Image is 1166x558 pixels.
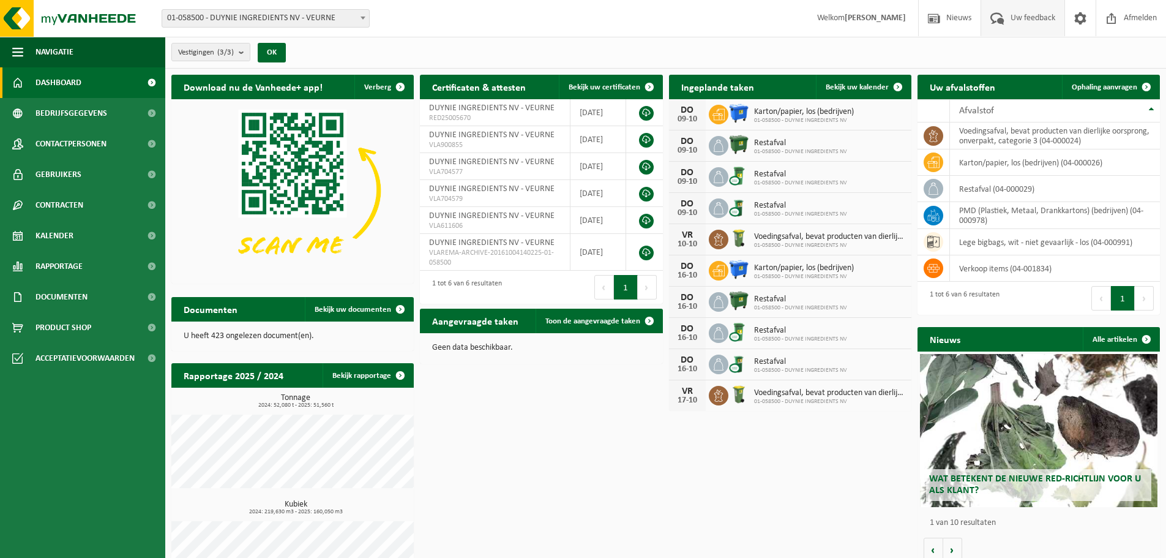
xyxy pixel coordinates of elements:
[323,363,413,388] a: Bekijk rapportage
[728,290,749,311] img: WB-1100-HPE-GN-01
[570,126,626,153] td: [DATE]
[1135,286,1154,311] button: Next
[950,202,1160,229] td: PMD (Plastiek, Metaal, Drankkartons) (bedrijven) (04-000978)
[675,240,700,249] div: 10-10
[728,353,749,374] img: WB-0140-CU
[570,153,626,180] td: [DATE]
[930,519,1154,527] p: 1 van 10 resultaten
[178,402,414,409] span: 2024: 52,080 t - 2025: 51,560 t
[429,167,561,177] span: VLA704577
[315,306,391,314] span: Bekijk uw documenten
[429,194,561,204] span: VLA704579
[432,344,650,352] p: Geen data beschikbaar.
[728,103,749,124] img: WB-1100-HPE-BE-01
[754,295,847,304] span: Restafval
[171,43,250,61] button: Vestigingen(3/3)
[959,106,994,116] span: Afvalstof
[754,304,847,312] span: 01-058500 - DUYNIE INGREDIENTS NV
[570,234,626,271] td: [DATE]
[754,263,854,273] span: Karton/papier, los (bedrijven)
[728,134,749,155] img: WB-1100-HPE-GN-01
[754,179,847,187] span: 01-058500 - DUYNIE INGREDIENTS NV
[675,271,700,280] div: 16-10
[420,309,531,333] h2: Aangevraagde taken
[845,13,906,23] strong: [PERSON_NAME]
[675,199,700,209] div: DO
[754,398,905,405] span: 01-058500 - DUYNIE INGREDIENTS NV
[754,211,847,218] span: 01-058500 - DUYNIE INGREDIENTS NV
[675,168,700,178] div: DO
[917,75,1007,99] h2: Uw afvalstoffen
[754,107,854,117] span: Karton/papier, los (bedrijven)
[754,388,905,398] span: Voedingsafval, bevat producten van dierlijke oorsprong, onverpakt, categorie 3
[545,317,640,325] span: Toon de aangevraagde taken
[429,104,555,113] span: DUYNIE INGREDIENTS NV - VEURNE
[920,354,1157,507] a: Wat betekent de nieuwe RED-richtlijn voor u als klant?
[36,37,73,67] span: Navigatie
[569,83,640,91] span: Bekijk uw certificaten
[429,238,555,247] span: DUYNIE INGREDIENTS NV - VEURNE
[36,251,83,282] span: Rapportage
[429,140,561,150] span: VLA900855
[929,474,1141,496] span: Wat betekent de nieuwe RED-richtlijn voor u als klant?
[675,137,700,146] div: DO
[728,259,749,280] img: WB-1100-HPE-BE-01
[754,148,847,156] span: 01-058500 - DUYNIE INGREDIENTS NV
[429,184,555,194] span: DUYNIE INGREDIENTS NV - VEURNE
[728,384,749,405] img: WB-0140-HPE-GN-50
[754,201,847,211] span: Restafval
[754,242,905,249] span: 01-058500 - DUYNIE INGREDIENTS NV
[728,197,749,217] img: WB-0140-CU
[178,43,234,62] span: Vestigingen
[171,363,296,387] h2: Rapportage 2025 / 2024
[638,275,657,300] button: Next
[675,334,700,342] div: 16-10
[178,509,414,515] span: 2024: 219,630 m3 - 2025: 160,050 m3
[36,129,107,159] span: Contactpersonen
[728,165,749,186] img: WB-0240-CU
[754,232,905,242] span: Voedingsafval, bevat producten van dierlijke oorsprong, onverpakt, categorie 3
[559,75,662,99] a: Bekijk uw certificaten
[675,230,700,240] div: VR
[669,75,766,99] h2: Ingeplande taken
[675,365,700,374] div: 16-10
[675,115,700,124] div: 09-10
[354,75,413,99] button: Verberg
[429,157,555,167] span: DUYNIE INGREDIENTS NV - VEURNE
[426,274,502,301] div: 1 tot 6 van 6 resultaten
[36,190,83,221] span: Contracten
[1091,286,1111,311] button: Previous
[754,326,847,336] span: Restafval
[675,355,700,365] div: DO
[754,117,854,124] span: 01-058500 - DUYNIE INGREDIENTS NV
[1062,75,1159,99] a: Ophaling aanvragen
[754,367,847,374] span: 01-058500 - DUYNIE INGREDIENTS NV
[675,303,700,311] div: 16-10
[429,211,555,221] span: DUYNIE INGREDIENTS NV - VEURNE
[178,500,414,515] h3: Kubiek
[917,327,973,351] h2: Nieuws
[950,149,1160,176] td: karton/papier, los (bedrijven) (04-000026)
[178,394,414,409] h3: Tonnage
[614,275,638,300] button: 1
[675,262,700,271] div: DO
[184,332,402,341] p: U heeft 423 ongelezen document(en).
[675,105,700,115] div: DO
[675,293,700,303] div: DO
[36,67,81,98] span: Dashboard
[171,297,250,321] h2: Documenten
[754,170,847,179] span: Restafval
[364,83,391,91] span: Verberg
[754,336,847,343] span: 01-058500 - DUYNIE INGREDIENTS NV
[1083,327,1159,352] a: Alle artikelen
[826,83,889,91] span: Bekijk uw kalender
[171,75,335,99] h2: Download nu de Vanheede+ app!
[217,48,234,56] count: (3/3)
[420,75,538,99] h2: Certificaten & attesten
[594,275,614,300] button: Previous
[36,312,91,343] span: Product Shop
[754,138,847,148] span: Restafval
[36,343,135,374] span: Acceptatievoorwaarden
[950,255,1160,282] td: verkoop items (04-001834)
[924,285,1000,312] div: 1 tot 6 van 6 resultaten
